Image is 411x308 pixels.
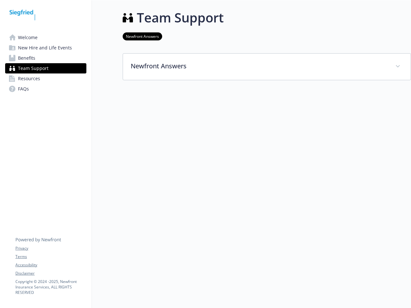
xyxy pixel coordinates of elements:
[5,63,86,73] a: Team Support
[15,245,86,251] a: Privacy
[5,53,86,63] a: Benefits
[15,254,86,260] a: Terms
[5,84,86,94] a: FAQs
[15,270,86,276] a: Disclaimer
[123,33,162,39] a: Newfront Answers
[18,73,40,84] span: Resources
[5,43,86,53] a: New Hire and Life Events
[18,63,48,73] span: Team Support
[18,43,72,53] span: New Hire and Life Events
[18,53,35,63] span: Benefits
[15,279,86,295] p: Copyright © 2024 - 2025 , Newfront Insurance Services, ALL RIGHTS RESERVED
[137,8,224,27] h1: Team Support
[5,32,86,43] a: Welcome
[131,61,388,71] p: Newfront Answers
[5,73,86,84] a: Resources
[18,32,38,43] span: Welcome
[123,54,411,80] div: Newfront Answers
[18,84,29,94] span: FAQs
[15,262,86,268] a: Accessibility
